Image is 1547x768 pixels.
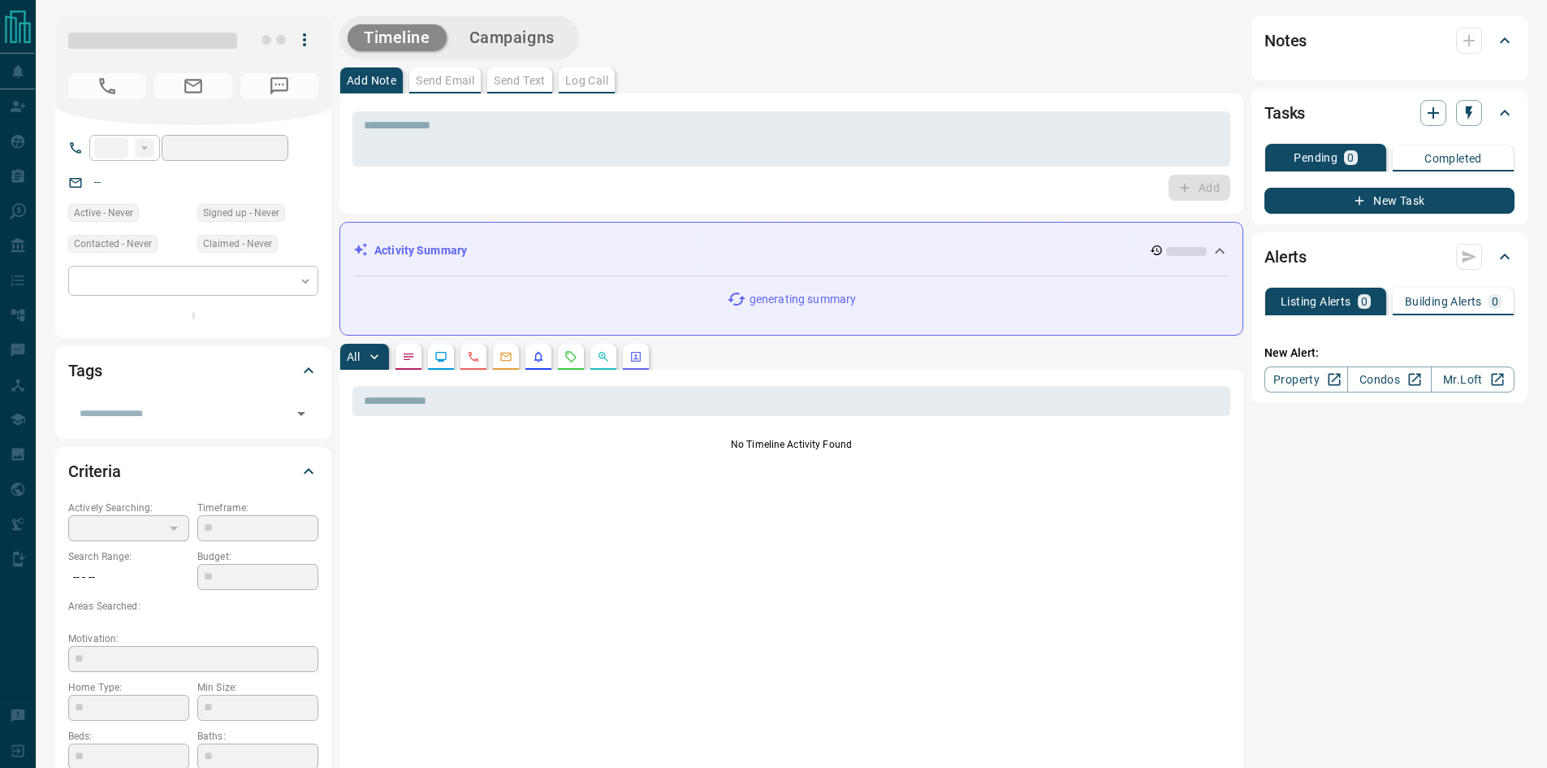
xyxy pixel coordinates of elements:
[402,350,415,363] svg: Notes
[68,549,189,564] p: Search Range:
[499,350,512,363] svg: Emails
[1264,237,1515,276] div: Alerts
[348,24,447,51] button: Timeline
[434,350,447,363] svg: Lead Browsing Activity
[197,680,318,695] p: Min Size:
[68,599,318,614] p: Areas Searched:
[203,205,279,221] span: Signed up - Never
[68,501,189,515] p: Actively Searching:
[352,437,1230,452] p: No Timeline Activity Found
[68,351,318,390] div: Tags
[532,350,545,363] svg: Listing Alerts
[1347,367,1431,393] a: Condos
[68,631,318,646] p: Motivation:
[1264,100,1305,126] h2: Tasks
[68,680,189,695] p: Home Type:
[1264,244,1307,270] h2: Alerts
[453,24,571,51] button: Campaigns
[197,729,318,744] p: Baths:
[1264,367,1348,393] a: Property
[597,350,610,363] svg: Opportunities
[240,73,318,99] span: No Number
[750,291,856,308] p: generating summary
[68,73,146,99] span: No Number
[74,205,133,221] span: Active - Never
[1492,296,1498,307] p: 0
[1424,153,1482,164] p: Completed
[290,402,313,425] button: Open
[68,729,189,744] p: Beds:
[1347,152,1354,163] p: 0
[68,458,121,484] h2: Criteria
[1264,345,1515,362] p: New Alert:
[197,549,318,564] p: Budget:
[1264,28,1307,54] h2: Notes
[1264,21,1515,60] div: Notes
[467,350,480,363] svg: Calls
[1405,296,1482,307] p: Building Alerts
[94,176,101,189] a: --
[353,236,1229,266] div: Activity Summary
[1264,188,1515,214] button: New Task
[564,350,577,363] svg: Requests
[1361,296,1368,307] p: 0
[629,350,642,363] svg: Agent Actions
[1264,93,1515,132] div: Tasks
[1281,296,1351,307] p: Listing Alerts
[1294,152,1337,163] p: Pending
[374,242,467,259] p: Activity Summary
[347,351,360,362] p: All
[154,73,232,99] span: No Email
[68,564,189,591] p: -- - --
[203,236,272,252] span: Claimed - Never
[1431,367,1515,393] a: Mr.Loft
[74,236,152,252] span: Contacted - Never
[68,358,102,384] h2: Tags
[68,452,318,491] div: Criteria
[347,75,396,86] p: Add Note
[197,501,318,515] p: Timeframe:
